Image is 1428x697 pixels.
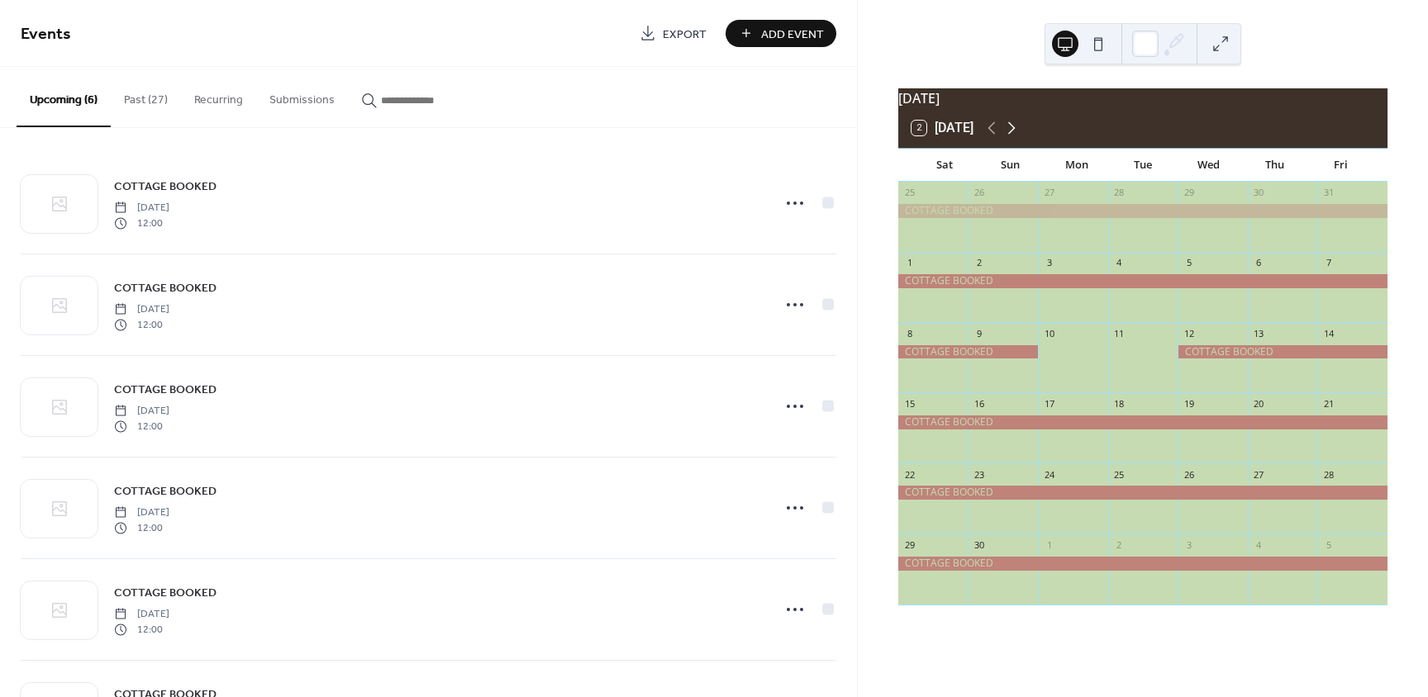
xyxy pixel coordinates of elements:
[898,415,1388,429] div: COTTAGE BOOKED
[114,419,169,434] span: 12:00
[726,20,836,47] button: Add Event
[114,607,169,622] span: [DATE]
[17,67,111,127] button: Upcoming (6)
[1183,468,1195,481] div: 26
[1113,538,1126,551] div: 2
[1176,149,1242,182] div: Wed
[912,149,978,182] div: Sat
[1308,149,1374,182] div: Fri
[21,18,71,50] span: Events
[1044,149,1110,182] div: Mon
[114,380,217,399] a: COTTAGE BOOKED
[898,345,1038,359] div: COTTAGE BOOKED
[1183,187,1195,199] div: 29
[114,278,217,297] a: COTTAGE BOOKED
[114,505,169,520] span: [DATE]
[1322,538,1335,551] div: 5
[1113,398,1126,410] div: 18
[1110,149,1176,182] div: Tue
[903,538,916,551] div: 29
[903,327,916,339] div: 8
[1253,398,1265,410] div: 20
[1253,257,1265,269] div: 6
[1183,538,1195,551] div: 3
[1183,398,1195,410] div: 19
[114,177,217,196] a: COTTAGE BOOKED
[1322,187,1335,199] div: 31
[1183,327,1195,339] div: 12
[1113,257,1126,269] div: 4
[1253,327,1265,339] div: 13
[1242,149,1308,182] div: Thu
[114,201,169,216] span: [DATE]
[114,216,169,230] span: 12:00
[114,520,169,535] span: 12:00
[114,483,217,500] span: COTTAGE BOOKED
[898,486,1388,500] div: COTTAGE BOOKED
[973,398,985,410] div: 16
[973,187,985,199] div: 26
[973,327,985,339] div: 9
[1183,257,1195,269] div: 5
[1322,468,1335,481] div: 28
[114,382,217,399] span: COTTAGE BOOKED
[761,26,824,43] span: Add Event
[973,257,985,269] div: 2
[1043,327,1055,339] div: 10
[903,257,916,269] div: 1
[898,557,1388,571] div: COTTAGE BOOKED
[1043,538,1055,551] div: 1
[1113,468,1126,481] div: 25
[898,274,1388,288] div: COTTAGE BOOKED
[114,317,169,332] span: 12:00
[903,468,916,481] div: 22
[114,404,169,419] span: [DATE]
[1043,257,1055,269] div: 3
[903,187,916,199] div: 25
[1322,327,1335,339] div: 14
[181,67,256,126] button: Recurring
[903,398,916,410] div: 15
[114,583,217,602] a: COTTAGE BOOKED
[906,116,979,140] button: 2[DATE]
[973,468,985,481] div: 23
[973,538,985,551] div: 30
[114,178,217,196] span: COTTAGE BOOKED
[256,67,348,126] button: Submissions
[1043,187,1055,199] div: 27
[1253,538,1265,551] div: 4
[1322,398,1335,410] div: 21
[111,67,181,126] button: Past (27)
[898,204,1388,218] div: COTTAGE BOOKED
[978,149,1044,182] div: Sun
[114,622,169,637] span: 12:00
[1043,468,1055,481] div: 24
[114,302,169,317] span: [DATE]
[114,481,217,500] a: COTTAGE BOOKED
[1043,398,1055,410] div: 17
[1253,187,1265,199] div: 30
[1322,257,1335,269] div: 7
[114,280,217,297] span: COTTAGE BOOKED
[1113,187,1126,199] div: 28
[898,88,1388,108] div: [DATE]
[114,585,217,602] span: COTTAGE BOOKED
[627,20,719,47] a: Export
[663,26,707,43] span: Export
[1178,345,1388,359] div: COTTAGE BOOKED
[1253,468,1265,481] div: 27
[1113,327,1126,339] div: 11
